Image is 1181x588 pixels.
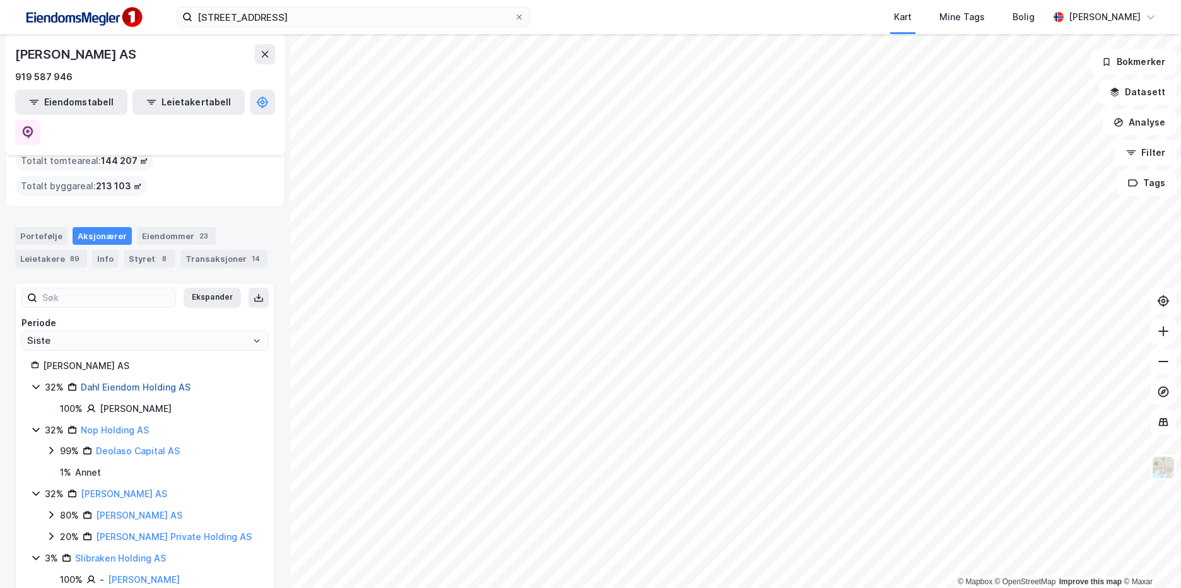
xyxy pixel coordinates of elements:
[16,176,147,196] div: Totalt byggareal :
[45,380,64,395] div: 32%
[197,230,211,242] div: 23
[137,227,216,245] div: Eiendommer
[939,9,985,25] div: Mine Tags
[1115,140,1176,165] button: Filter
[184,288,241,308] button: Ekspander
[37,288,175,307] input: Søk
[43,358,259,373] div: [PERSON_NAME] AS
[81,488,167,499] a: [PERSON_NAME] AS
[60,444,79,459] div: 99%
[15,227,68,245] div: Portefølje
[100,401,172,416] div: [PERSON_NAME]
[252,336,262,346] button: Open
[20,3,146,32] img: F4PB6Px+NJ5v8B7XTbfpPpyloAAAAASUVORK5CYII=
[995,577,1056,586] a: OpenStreetMap
[15,90,127,115] button: Eiendomstabell
[60,572,83,587] div: 100%
[101,153,148,168] span: 144 207 ㎡
[1118,527,1181,588] div: Kontrollprogram for chat
[192,8,514,26] input: Søk på adresse, matrikkel, gårdeiere, leietakere eller personer
[180,250,267,268] div: Transaksjoner
[45,551,58,566] div: 3%
[68,252,82,265] div: 89
[124,250,175,268] div: Styret
[1118,527,1181,588] iframe: Chat Widget
[1069,9,1141,25] div: [PERSON_NAME]
[60,529,79,544] div: 20%
[15,44,139,64] div: [PERSON_NAME] AS
[1091,49,1176,74] button: Bokmerker
[1099,79,1176,105] button: Datasett
[15,69,73,85] div: 919 587 946
[96,445,180,456] a: Deolaso Capital AS
[81,425,149,435] a: Nop Holding AS
[108,574,180,585] a: [PERSON_NAME]
[96,179,142,194] span: 213 103 ㎡
[45,486,64,502] div: 32%
[45,423,64,438] div: 32%
[158,252,170,265] div: 8
[100,572,104,587] div: -
[249,252,262,265] div: 14
[22,331,268,350] input: ClearOpen
[73,227,132,245] div: Aksjonærer
[60,465,71,480] div: 1 %
[81,382,191,392] a: Dahl Eiendom Holding AS
[75,553,166,563] a: Slibraken Holding AS
[894,9,912,25] div: Kart
[21,315,269,331] div: Periode
[60,508,79,523] div: 80%
[958,577,992,586] a: Mapbox
[15,250,87,268] div: Leietakere
[92,250,119,268] div: Info
[96,510,182,520] a: [PERSON_NAME] AS
[1103,110,1176,135] button: Analyse
[1013,9,1035,25] div: Bolig
[132,90,245,115] button: Leietakertabell
[1151,456,1175,479] img: Z
[1117,170,1176,196] button: Tags
[75,465,101,480] div: Annet
[16,151,153,171] div: Totalt tomteareal :
[60,401,83,416] div: 100%
[96,531,252,542] a: [PERSON_NAME] Private Holding AS
[1059,577,1122,586] a: Improve this map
